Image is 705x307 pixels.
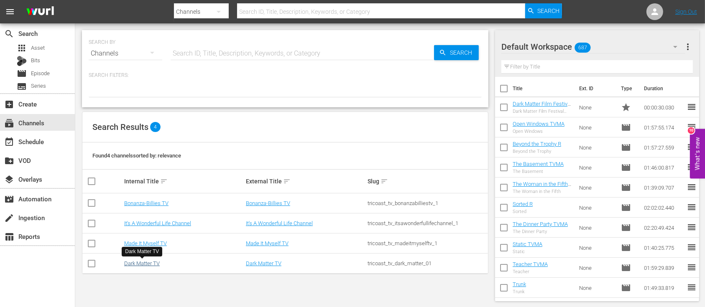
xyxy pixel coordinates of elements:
[17,43,27,53] span: Asset
[621,162,631,173] span: Episode
[576,137,618,157] td: None
[513,269,548,274] div: Teacher
[124,220,191,226] a: It's A Wonderful Life Channel
[246,200,290,206] a: Bonanza-Billies TV
[576,278,618,298] td: None
[17,69,27,79] span: Episode
[89,42,162,65] div: Channels
[368,176,487,186] div: Slug
[92,152,181,159] span: Found 4 channels sorted by: relevance
[513,121,565,127] a: Open Windows TVMA
[513,261,548,267] a: Teacher TVMA
[576,218,618,238] td: None
[513,209,533,214] div: Sorted
[31,56,40,65] span: Bits
[89,72,482,79] p: Search Filters:
[688,127,695,134] div: 10
[368,220,487,226] div: tricoast_tv_itsawonderfullifechannel_1
[683,37,693,57] button: more_vert
[124,260,160,266] a: Dark Matter TV
[4,213,14,223] span: Ingestion
[31,82,46,90] span: Series
[434,45,479,60] button: Search
[683,42,693,52] span: more_vert
[687,102,697,112] span: reorder
[690,129,705,178] button: Open Feedback Widget
[687,202,697,212] span: reorder
[283,178,291,185] span: sort
[4,99,14,109] span: Create
[621,102,631,112] span: Promo
[675,8,697,15] a: Sign Out
[639,77,689,100] th: Duration
[576,157,618,178] td: None
[125,248,159,255] div: Dark Matter TV
[501,35,685,58] div: Default Workspace
[574,77,616,100] th: Ext. ID
[641,137,687,157] td: 01:57:27.559
[576,238,618,258] td: None
[513,169,564,174] div: The Basement
[513,161,564,167] a: The Basement TVMA
[513,141,561,147] a: Beyond the Trophy R
[31,69,50,78] span: Episode
[576,258,618,278] td: None
[513,229,568,234] div: The Dinner Party
[513,129,565,134] div: Open Windows
[525,3,562,18] button: Search
[5,7,15,17] span: menu
[616,77,639,100] th: Type
[641,97,687,117] td: 00:00:30.030
[621,263,631,273] span: Episode
[4,156,14,166] span: VOD
[513,289,526,294] div: Trunk
[621,283,631,293] span: Episode
[447,45,479,60] span: Search
[641,258,687,278] td: 01:59:29.839
[368,200,487,206] div: tricoast_tv_bonanzabilliestv_1
[31,44,45,52] span: Asset
[687,262,697,272] span: reorder
[621,243,631,253] span: Episode
[4,232,14,242] span: Reports
[687,282,697,292] span: reorder
[246,240,289,246] a: Made It Myself TV
[246,260,281,266] a: Dark Matter TV
[621,122,631,132] span: Episode
[576,178,618,198] td: None
[17,56,27,66] div: Bits
[641,198,687,218] td: 02:02:02.440
[575,39,590,56] span: 687
[4,137,14,147] span: Schedule
[124,200,169,206] a: Bonanza-Billies TV
[641,117,687,137] td: 01:57:55.174
[621,223,631,233] span: Episode
[513,201,533,207] a: Sorted R
[576,117,618,137] td: None
[20,2,60,22] img: ans4CAIJ8jUAAAAAAAAAAAAAAAAAAAAAAAAgQb4GAAAAAAAAAAAAAAAAAAAAAAAAJMjXAAAAAAAAAAAAAAAAAAAAAAAAgAT5G...
[513,101,572,119] a: Dark Matter Film Festival Promo Submit Your Film 30 sec
[513,189,572,194] div: The Woman in the Fifth
[381,178,388,185] span: sort
[513,77,574,100] th: Title
[17,81,27,91] span: Series
[687,222,697,232] span: reorder
[513,281,526,287] a: Trunk
[687,142,697,152] span: reorder
[641,278,687,298] td: 01:49:33.819
[246,176,365,186] div: External Title
[124,176,243,186] div: Internal Title
[641,157,687,178] td: 01:46:00.817
[641,218,687,238] td: 02:20:49.424
[513,181,571,193] a: The Woman in the Fifth R
[246,220,313,226] a: It's A Wonderful Life Channel
[576,198,618,218] td: None
[576,97,618,117] td: None
[124,240,167,246] a: Made It Myself TV
[513,221,568,227] a: The Dinner Party TVMA
[687,242,697,252] span: reorder
[4,194,14,204] span: Automation
[368,240,487,246] div: tricoast_tv_madeitmyselftv_1
[641,178,687,198] td: 01:39:09.707
[368,260,487,266] div: tricoast_tv_dark_matter_01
